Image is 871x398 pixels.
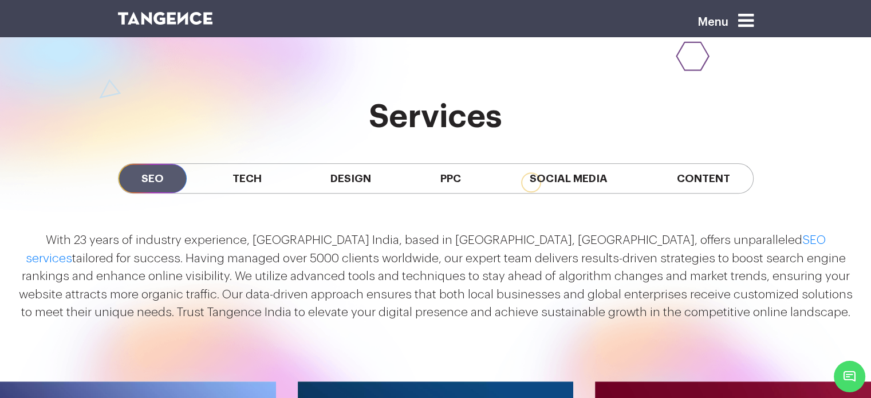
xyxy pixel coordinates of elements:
[653,164,752,193] span: Content
[834,361,865,392] span: Chat Widget
[119,164,187,193] span: SEO
[26,234,826,265] a: SEO services
[507,164,630,193] span: Social Media
[308,164,394,193] span: Design
[14,231,857,322] p: With 23 years of industry experience, [GEOGRAPHIC_DATA] India, based in [GEOGRAPHIC_DATA], [GEOGR...
[210,164,285,193] span: Tech
[118,99,754,135] h2: services
[417,164,484,193] span: PPC
[118,12,213,25] img: logo SVG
